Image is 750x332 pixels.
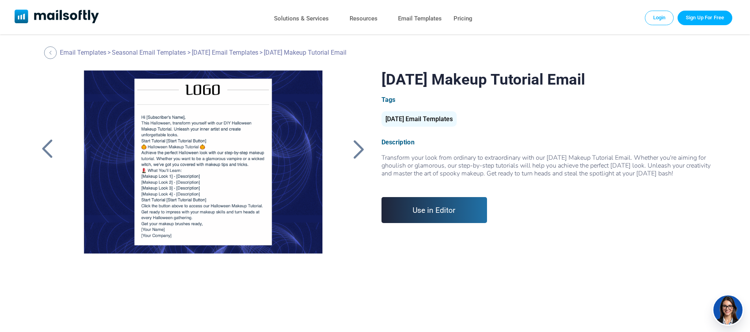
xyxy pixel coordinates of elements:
div: Transform your look from ordinary to extraordinary with our [DATE] Makeup Tutorial Email. Whether... [381,154,713,185]
a: Trial [678,11,732,25]
h1: [DATE] Makeup Tutorial Email [381,70,713,88]
a: Halloween Makeup Tutorial Email [70,70,335,267]
a: [DATE] Email Templates [192,49,258,56]
div: Tags [381,96,713,103]
a: Use in Editor [381,197,487,223]
a: Pricing [454,13,472,24]
a: [DATE] Email Templates [381,118,457,122]
a: Login [645,11,674,25]
div: Description [381,138,713,146]
a: Solutions & Services [274,13,329,24]
a: Back [37,139,57,159]
a: Email Templates [398,13,442,24]
a: Resources [350,13,378,24]
div: [DATE] Email Templates [381,111,457,127]
a: Back [44,46,59,59]
a: Email Templates [60,49,106,56]
a: Mailsoftly [15,9,99,25]
a: Seasonal Email Templates [112,49,186,56]
a: Back [349,139,369,159]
